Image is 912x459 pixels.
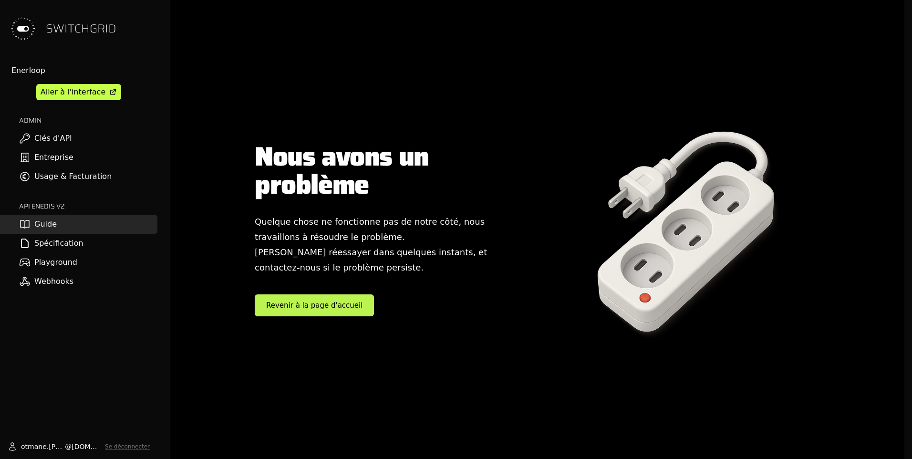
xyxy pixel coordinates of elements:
p: Quelque chose ne fonctionne pas de notre côté, nous travaillons à résoudre le problème. [PERSON_N... [255,214,526,275]
h2: API ENEDIS v2 [19,201,157,211]
h1: Nous avons un problème [255,143,526,199]
span: SWITCHGRID [46,21,116,36]
div: Aller à l'interface [41,86,105,98]
button: Se déconnecter [105,443,150,450]
span: [DOMAIN_NAME] [72,442,101,451]
span: otmane.[PERSON_NAME] [21,442,65,451]
div: Enerloop [11,65,157,76]
a: Revenir à la page d'accueil [255,294,374,317]
h2: ADMIN [19,115,157,125]
img: Switchgrid Logo [8,13,38,44]
a: Aller à l'interface [36,84,121,100]
span: @ [65,442,72,451]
